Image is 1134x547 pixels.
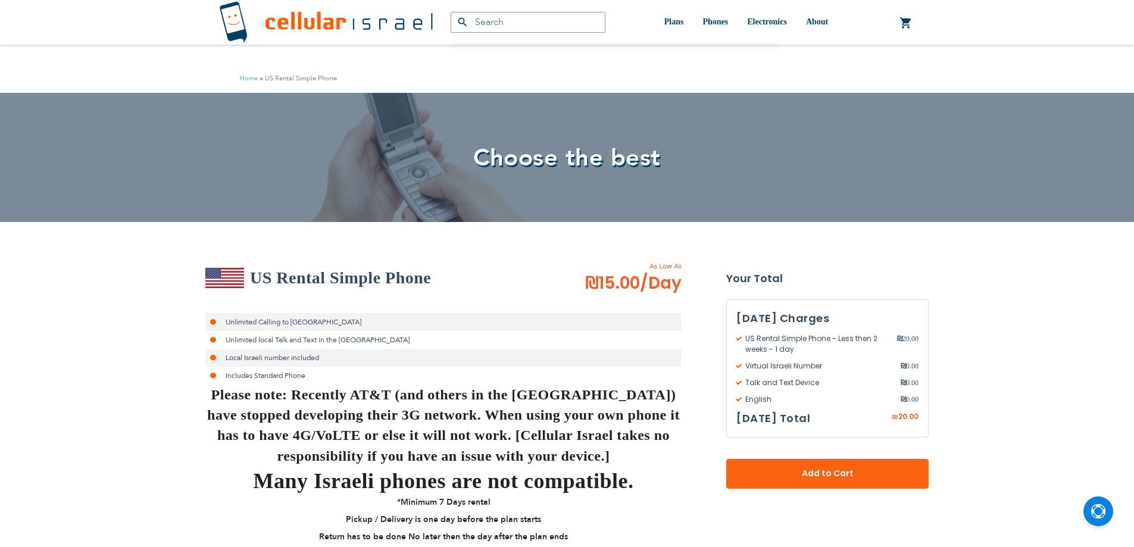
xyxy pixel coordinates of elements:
[901,377,906,388] span: ₪
[736,377,901,388] span: Talk and Text Device
[897,333,902,344] span: ₪
[892,412,898,423] span: ₪
[205,268,244,288] img: US Rental Simple Phone
[205,349,682,367] li: Local Israeli number included
[205,367,682,385] li: Includes Standard Phone
[897,333,919,355] span: 20.00
[736,394,901,405] span: English
[736,361,901,371] span: Virtual Israeli Number
[254,469,634,493] strong: Many Israeli phones are not compatible.
[901,361,919,371] span: 0.00
[901,361,906,371] span: ₪
[205,313,682,331] li: Unlimited Calling to [GEOGRAPHIC_DATA]
[346,514,541,525] strong: Pickup / Delivery is one day before the plan starts
[258,73,337,84] li: US Rental Simple Phone
[397,496,491,508] strong: *Minimum 7 Days rental
[451,12,605,33] input: Search
[664,17,684,26] span: Plans
[736,310,919,327] h3: [DATE] Charges
[640,271,682,295] span: /Day
[473,142,661,174] span: Choose the best
[726,459,929,489] button: Add to Cart
[766,467,889,480] span: Add to Cart
[207,387,680,464] strong: Please note: Recently AT&T (and others in the [GEOGRAPHIC_DATA]) have stopped developing their 3G...
[806,17,828,26] span: About
[553,261,682,271] span: As Low As
[898,411,919,421] span: 20.00
[219,1,433,43] img: Cellular Israel Logo
[585,271,682,295] span: ₪15.00
[747,17,787,26] span: Electronics
[901,394,919,405] span: 0.00
[240,74,258,83] a: Home
[736,410,810,427] h3: [DATE] Total
[205,331,682,349] li: Unlimited local Talk and Text in the [GEOGRAPHIC_DATA]
[319,531,568,542] strong: Return has to be done No later then the day after the plan ends
[901,394,906,405] span: ₪
[726,270,929,287] strong: Your Total
[901,377,919,388] span: 0.00
[736,333,897,355] span: US Rental Simple Phone - Less then 2 weeks - 1 day
[250,266,431,290] h2: US Rental Simple Phone
[702,17,728,26] span: Phones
